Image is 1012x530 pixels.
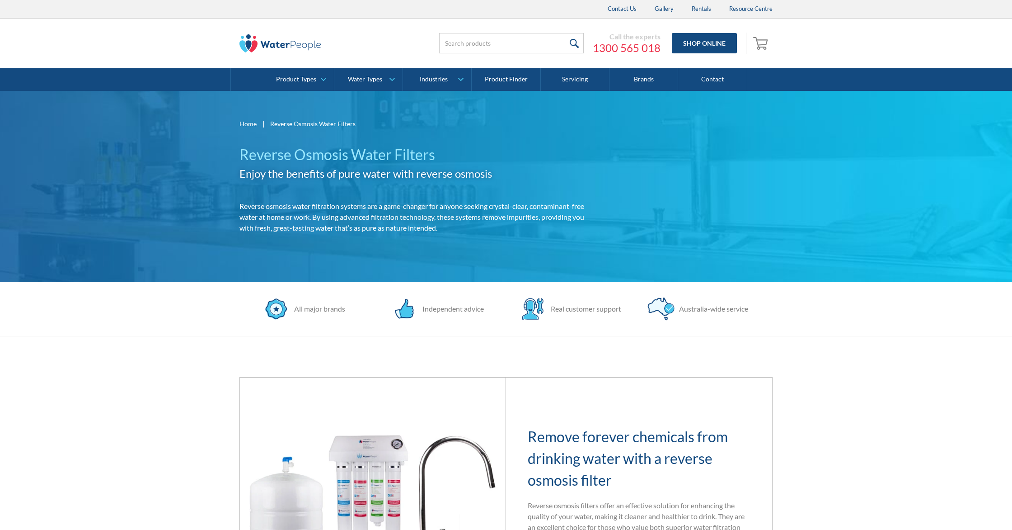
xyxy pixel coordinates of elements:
[403,68,471,91] a: Industries
[753,36,770,50] img: shopping cart
[348,76,382,83] div: Water Types
[675,303,748,314] div: Australia-wide service
[261,118,266,129] div: |
[751,33,773,54] a: Open cart
[276,76,316,83] div: Product Types
[541,68,609,91] a: Servicing
[418,303,484,314] div: Independent advice
[528,426,750,491] h2: Remove forever chemicals from drinking water with a reverse osmosis filter
[239,201,586,233] p: Reverse osmosis water filtration systems are a game-changer for anyone seeking crystal-clear, con...
[239,144,586,166] h1: Reverse Osmosis Water Filters
[270,119,356,128] div: Reverse Osmosis Water Filters
[546,303,621,314] div: Real customer support
[265,68,333,91] a: Product Types
[334,68,403,91] a: Water Types
[439,33,584,53] input: Search products
[593,32,661,41] div: Call the experts
[609,68,678,91] a: Brands
[420,76,448,83] div: Industries
[290,303,345,314] div: All major brands
[678,68,747,91] a: Contact
[593,41,661,55] a: 1300 565 018
[239,166,586,182] h2: Enjoy the benefits of pure water with reverse osmosis
[472,68,540,91] a: Product Finder
[239,119,257,128] a: Home
[672,33,737,53] a: Shop Online
[239,34,321,52] img: The Water People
